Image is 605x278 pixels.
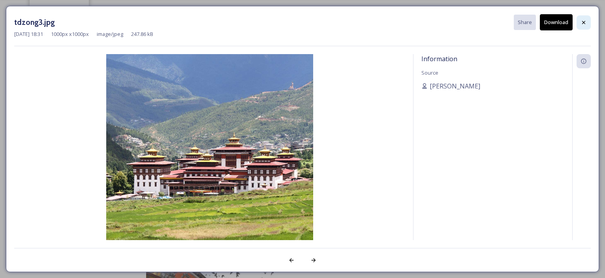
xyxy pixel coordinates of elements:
button: Share [514,15,536,30]
span: 1000 px x 1000 px [51,30,89,38]
span: 247.86 kB [131,30,153,38]
img: tdzong3.jpg [14,54,405,261]
span: Information [421,54,457,63]
span: image/jpeg [97,30,123,38]
span: [DATE] 18:31 [14,30,43,38]
h3: tdzong3.jpg [14,17,55,28]
span: Source [421,69,438,76]
button: Download [540,14,573,30]
span: [PERSON_NAME] [430,81,480,91]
